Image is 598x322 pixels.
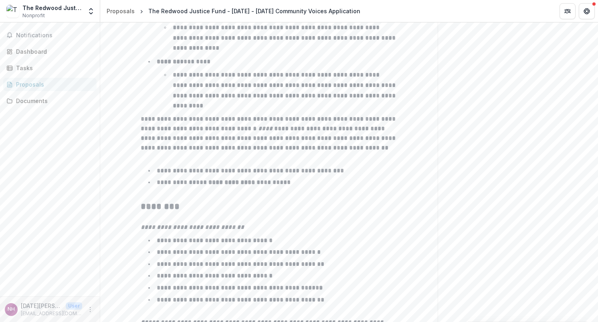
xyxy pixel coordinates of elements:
[85,3,97,19] button: Open entity switcher
[148,7,360,15] div: The Redwood Justice Fund - [DATE] - [DATE] Community Voices Application
[16,80,90,89] div: Proposals
[3,29,97,42] button: Notifications
[103,5,138,17] a: Proposals
[16,64,90,72] div: Tasks
[103,5,364,17] nav: breadcrumb
[16,32,93,39] span: Notifications
[21,302,63,310] p: [DATE][PERSON_NAME]
[22,4,82,12] div: The Redwood Justice Fund
[85,305,95,314] button: More
[579,3,595,19] button: Get Help
[3,45,97,58] a: Dashboard
[8,307,15,312] div: Noel Hanrahan
[3,61,97,75] a: Tasks
[16,97,90,105] div: Documents
[16,47,90,56] div: Dashboard
[21,310,82,317] p: [EMAIL_ADDRESS][DOMAIN_NAME]
[66,302,82,310] p: User
[3,78,97,91] a: Proposals
[560,3,576,19] button: Partners
[107,7,135,15] div: Proposals
[22,12,45,19] span: Nonprofit
[6,5,19,18] img: The Redwood Justice Fund
[3,94,97,107] a: Documents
